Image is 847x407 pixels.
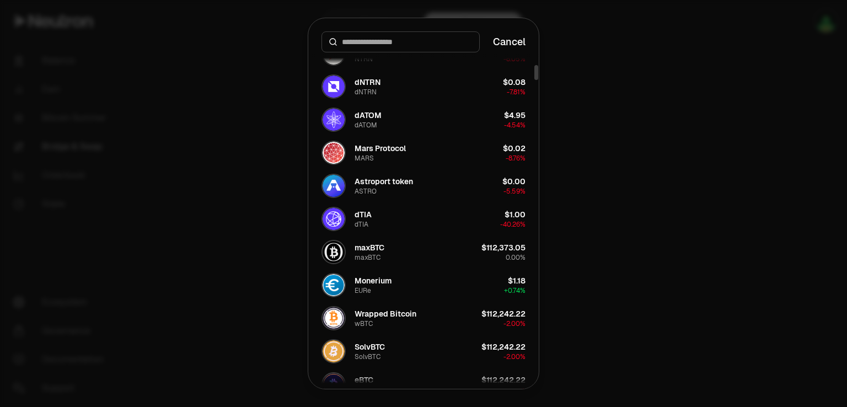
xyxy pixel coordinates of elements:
[481,341,526,352] div: $112,242.22
[504,286,526,295] span: + 0.74%
[355,275,392,286] div: Monerium
[503,385,526,394] span: -2.00%
[323,307,345,329] img: wBTC Logo
[355,242,384,253] div: maxBTC
[355,253,380,262] div: maxBTC
[355,220,368,229] div: dTIA
[355,176,413,187] div: Astroport token
[504,110,526,121] div: $4.95
[315,70,532,103] button: dNTRN LogodNTRNdNTRN$0.08-7.81%
[323,340,345,362] img: SolvBTC Logo
[315,368,532,401] button: eBTC LogoeBTCeBTC$112,242.22-2.00%
[315,136,532,169] button: MARS LogoMars ProtocolMARS$0.02-8.76%
[355,110,382,121] div: dATOM
[323,76,345,98] img: dNTRN Logo
[355,77,380,88] div: dNTRN
[323,241,345,263] img: maxBTC Logo
[355,88,377,97] div: dNTRN
[355,121,377,130] div: dATOM
[355,143,406,154] div: Mars Protocol
[503,187,526,196] span: -5.59%
[504,121,526,130] span: -4.54%
[355,374,373,385] div: eBTC
[503,55,526,63] span: -8.05%
[355,352,380,361] div: SolvBTC
[503,352,526,361] span: -2.00%
[503,319,526,328] span: -2.00%
[355,286,371,295] div: EURe
[315,202,532,235] button: dTIA LogodTIAdTIA$1.00-40.26%
[355,55,373,63] div: NTRN
[493,34,526,50] button: Cancel
[506,154,526,163] span: -8.76%
[502,176,526,187] div: $0.00
[507,88,526,97] span: -7.81%
[505,209,526,220] div: $1.00
[323,373,345,395] img: eBTC Logo
[323,175,345,197] img: ASTRO Logo
[355,187,377,196] div: ASTRO
[355,385,371,394] div: eBTC
[355,209,372,220] div: dTIA
[355,308,416,319] div: Wrapped Bitcoin
[355,154,374,163] div: MARS
[481,308,526,319] div: $112,242.22
[355,319,373,328] div: wBTC
[503,77,526,88] div: $0.08
[315,169,532,202] button: ASTRO LogoAstroport tokenASTRO$0.00-5.59%
[481,374,526,385] div: $112,242.22
[323,42,345,65] img: NTRN Logo
[315,335,532,368] button: SolvBTC LogoSolvBTCSolvBTC$112,242.22-2.00%
[481,242,526,253] div: $112,373.05
[323,208,345,230] img: dTIA Logo
[323,109,345,131] img: dATOM Logo
[323,142,345,164] img: MARS Logo
[503,143,526,154] div: $0.02
[315,269,532,302] button: EURe LogoMoneriumEURe$1.18+0.74%
[315,235,532,269] button: maxBTC LogomaxBTCmaxBTC$112,373.050.00%
[508,275,526,286] div: $1.18
[500,220,526,229] span: -40.26%
[315,302,532,335] button: wBTC LogoWrapped BitcoinwBTC$112,242.22-2.00%
[315,103,532,136] button: dATOM LogodATOMdATOM$4.95-4.54%
[506,253,526,262] span: 0.00%
[315,37,532,70] button: NTRN LogoNeutronNTRN$0.08-8.05%
[323,274,345,296] img: EURe Logo
[355,341,385,352] div: SolvBTC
